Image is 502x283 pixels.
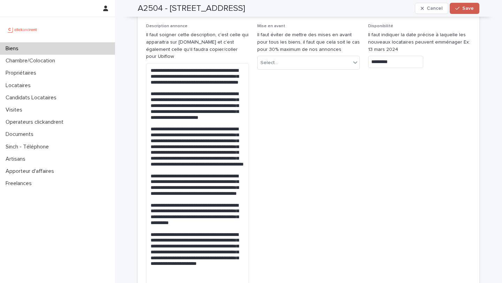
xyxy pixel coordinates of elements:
span: Disponibilité [368,24,393,28]
p: Biens [3,45,24,52]
p: Candidats Locataires [3,94,62,101]
span: Mise en avant [257,24,285,28]
span: Save [462,6,474,11]
p: Freelances [3,180,37,187]
p: Sinch - Téléphone [3,144,54,150]
p: Propriétaires [3,70,42,76]
p: Apporteur d'affaires [3,168,60,175]
button: Cancel [415,3,448,14]
img: UCB0brd3T0yccxBKYDjQ [6,23,39,37]
p: Locataires [3,82,36,89]
h2: A2504 - [STREET_ADDRESS] [138,3,245,14]
button: Save [450,3,479,14]
p: Chambre/Colocation [3,58,61,64]
div: Select... [260,59,278,67]
p: Il faut soigner cette description, c'est celle qui apparaitra sur [DOMAIN_NAME] et c'est égalemen... [146,31,249,60]
p: Operateurs clickandrent [3,119,69,125]
p: Il faut éviter de mettre des mises en avant pour tous les biens, il faut que cela soit le cas pou... [257,31,360,53]
span: Description annonce [146,24,188,28]
p: Visites [3,107,28,113]
p: Documents [3,131,39,138]
p: Il faut indiquer la date précise à laquelle les nouveaux locataires peuvent emménager Ex: 13 mars... [368,31,471,53]
p: Artisans [3,156,31,162]
span: Cancel [427,6,442,11]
